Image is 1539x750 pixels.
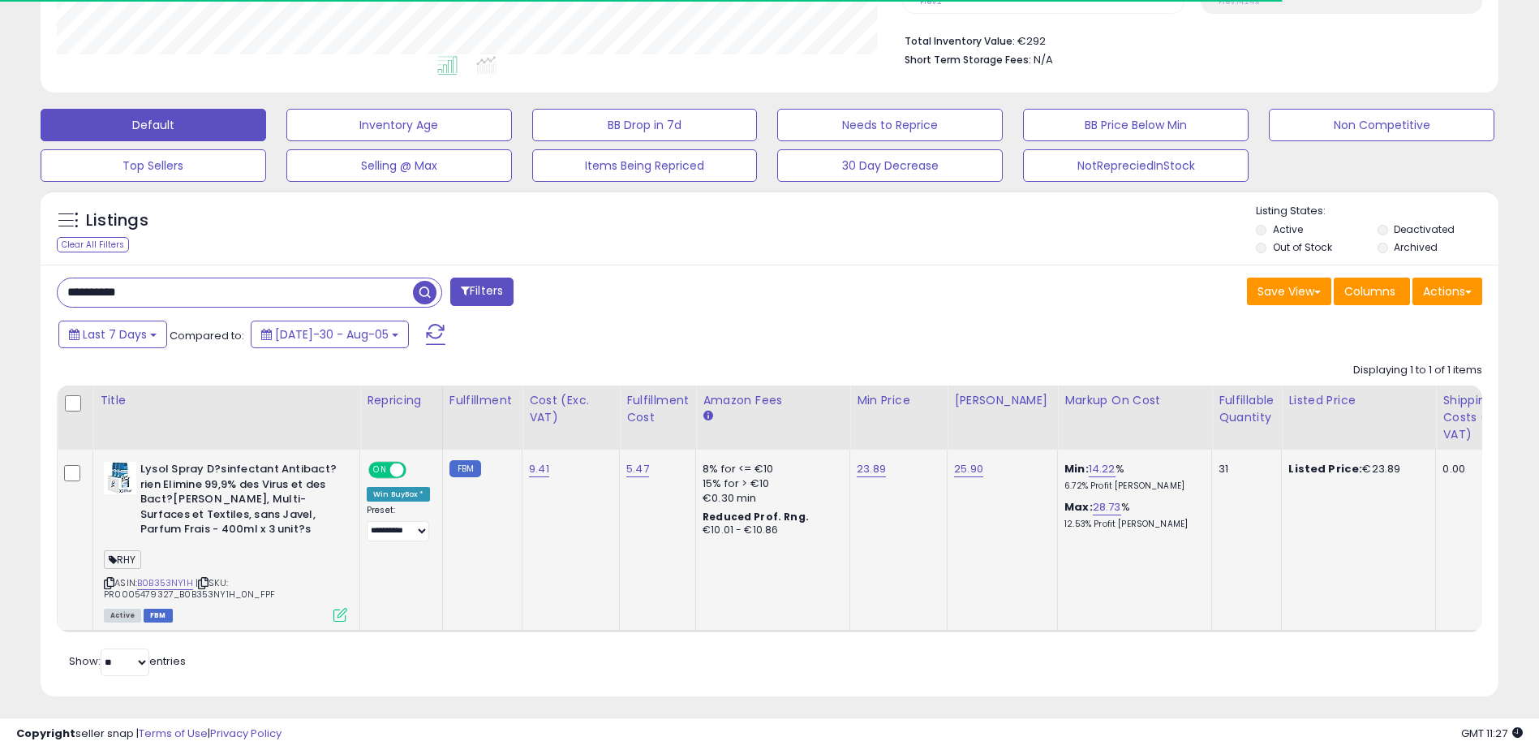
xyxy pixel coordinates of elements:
div: €10.01 - €10.86 [703,524,837,537]
div: Clear All Filters [57,237,129,252]
span: RHY [104,550,141,569]
button: Last 7 Days [58,321,167,348]
div: ASIN: [104,462,347,620]
div: Min Price [857,392,940,409]
th: The percentage added to the cost of goods (COGS) that forms the calculator for Min & Max prices. [1058,386,1212,450]
div: 0.00 [1442,462,1520,476]
button: Selling @ Max [286,149,512,182]
div: 8% for <= €10 [703,462,837,476]
div: €0.30 min [703,491,837,506]
b: Total Inventory Value: [905,34,1015,48]
a: B0B353NY1H [137,576,193,590]
button: Filters [450,278,514,306]
button: NotRepreciedInStock [1023,149,1249,182]
p: 12.53% Profit [PERSON_NAME] [1064,519,1199,530]
small: Amazon Fees. [703,409,712,424]
div: Shipping Costs (Exc. VAT) [1442,392,1526,443]
b: Max: [1064,499,1093,515]
label: Active [1273,222,1303,236]
label: Out of Stock [1273,240,1332,254]
div: Preset: [367,505,430,541]
b: Reduced Prof. Rng. [703,510,809,524]
div: Fulfillment Cost [626,392,689,426]
b: Listed Price: [1288,461,1362,476]
div: 31 [1219,462,1269,476]
div: 15% for > €10 [703,476,837,491]
span: Columns [1344,283,1395,300]
h5: Listings [86,209,148,232]
button: Items Being Repriced [532,149,758,182]
b: Lysol Spray D?sinfectant Antibact?rien Elimine 99,9% des Virus et des Bact?[PERSON_NAME], Multi-S... [140,462,337,541]
span: FBM [144,609,173,623]
a: 14.22 [1089,461,1116,477]
div: Markup on Cost [1064,392,1205,409]
button: Top Sellers [41,149,266,182]
button: Save View [1247,278,1331,305]
li: €292 [905,30,1470,50]
b: Short Term Storage Fees: [905,53,1031,67]
div: Win BuyBox * [367,487,430,502]
div: €23.89 [1288,462,1423,476]
button: [DATE]-30 - Aug-05 [251,321,409,348]
label: Archived [1394,240,1438,254]
button: Columns [1334,278,1410,305]
button: Inventory Age [286,109,512,141]
div: Cost (Exc. VAT) [529,392,613,426]
small: FBM [449,460,481,477]
div: % [1064,500,1199,530]
div: seller snap | | [16,726,282,742]
span: Last 7 Days [83,326,147,343]
p: Listing States: [1256,204,1498,219]
a: Terms of Use [139,726,208,741]
div: Repricing [367,392,436,409]
a: 25.90 [954,461,983,477]
label: Deactivated [1394,222,1455,236]
span: OFF [404,463,430,477]
span: Show: entries [69,653,186,669]
button: BB Price Below Min [1023,109,1249,141]
div: Listed Price [1288,392,1429,409]
button: Needs to Reprice [777,109,1003,141]
a: Privacy Policy [210,726,282,741]
span: Compared to: [170,328,244,343]
div: Fulfillment [449,392,515,409]
button: 30 Day Decrease [777,149,1003,182]
span: N/A [1034,52,1053,67]
button: Actions [1412,278,1482,305]
span: All listings currently available for purchase on Amazon [104,609,141,623]
div: Fulfillable Quantity [1219,392,1275,426]
button: Non Competitive [1269,109,1494,141]
p: 6.72% Profit [PERSON_NAME] [1064,481,1199,492]
button: Default [41,109,266,141]
a: 9.41 [529,461,549,477]
strong: Copyright [16,726,75,741]
div: Title [100,392,353,409]
a: 28.73 [1093,499,1121,515]
span: ON [370,463,390,477]
b: Min: [1064,461,1089,476]
div: % [1064,462,1199,492]
a: 23.89 [857,461,886,477]
div: Amazon Fees [703,392,843,409]
img: 41QId83-BTL._SL40_.jpg [104,462,136,494]
span: 2025-08-13 11:27 GMT [1461,726,1523,741]
span: | SKU: PR0005479327_B0B353NY1H_0N_FPF [104,576,275,601]
div: [PERSON_NAME] [954,392,1051,409]
a: 5.47 [626,461,649,477]
div: Displaying 1 to 1 of 1 items [1353,363,1482,378]
button: BB Drop in 7d [532,109,758,141]
span: [DATE]-30 - Aug-05 [275,326,389,343]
